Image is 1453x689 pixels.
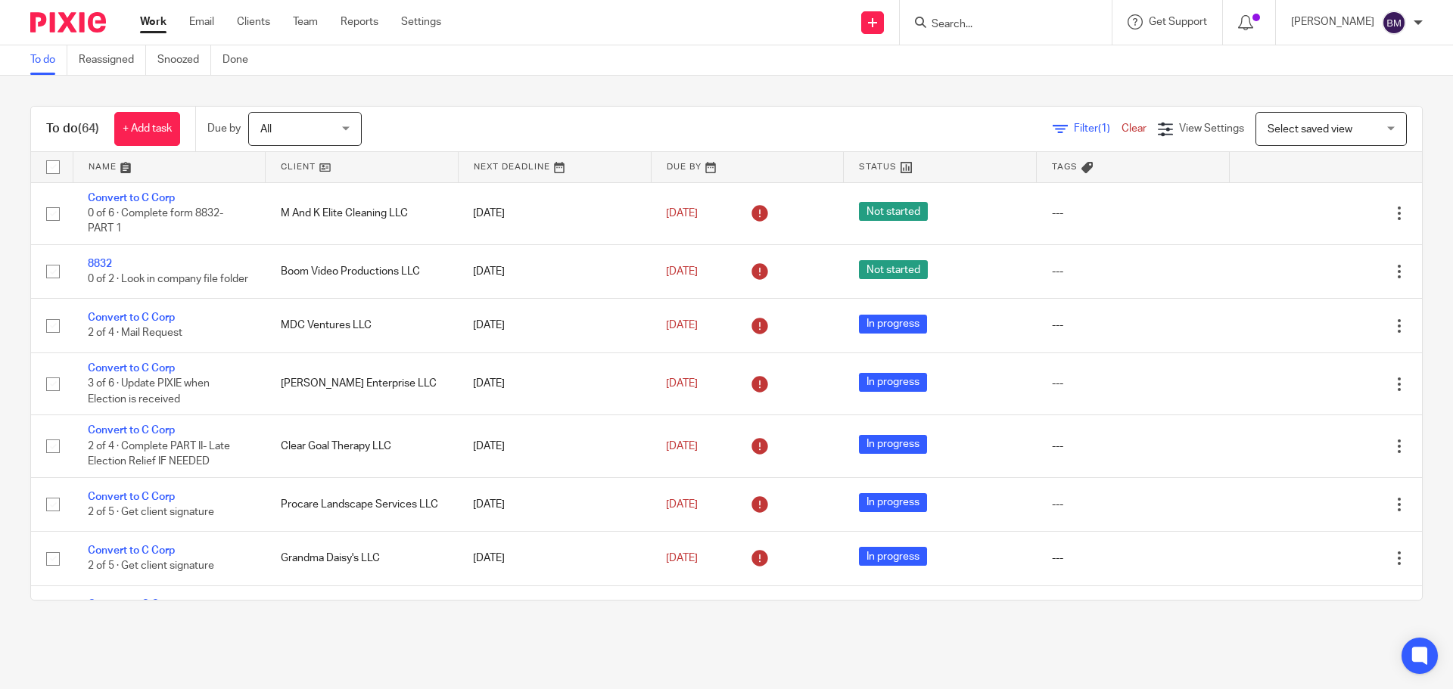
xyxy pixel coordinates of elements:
[859,315,927,334] span: In progress
[189,14,214,29] a: Email
[88,363,175,374] a: Convert to C Corp
[1052,264,1215,279] div: ---
[140,14,166,29] a: Work
[458,244,651,298] td: [DATE]
[458,585,651,639] td: [DATE]
[157,45,211,75] a: Snoozed
[266,585,459,639] td: [PERSON_NAME] LLC
[1098,123,1110,134] span: (1)
[1268,124,1352,135] span: Select saved view
[222,45,260,75] a: Done
[1052,376,1215,391] div: ---
[266,182,459,244] td: M And K Elite Cleaning LLC
[1074,123,1122,134] span: Filter
[88,208,223,234] span: 0 of 6 · Complete form 8832- PART 1
[266,477,459,531] td: Procare Landscape Services LLC
[266,415,459,477] td: Clear Goal Therapy LLC
[1291,14,1374,29] p: [PERSON_NAME]
[1052,206,1215,221] div: ---
[1149,17,1207,27] span: Get Support
[78,123,99,135] span: (64)
[114,112,180,146] a: + Add task
[666,499,698,510] span: [DATE]
[1052,163,1078,171] span: Tags
[88,378,210,405] span: 3 of 6 · Update PIXIE when Election is received
[88,492,175,502] a: Convert to C Corp
[88,425,175,436] a: Convert to C Corp
[1179,123,1244,134] span: View Settings
[1052,318,1215,333] div: ---
[79,45,146,75] a: Reassigned
[30,45,67,75] a: To do
[1122,123,1147,134] a: Clear
[88,259,112,269] a: 8832
[237,14,270,29] a: Clients
[1382,11,1406,35] img: svg%3E
[666,320,698,331] span: [DATE]
[266,352,459,414] td: [PERSON_NAME] Enterprise LLC
[458,532,651,585] td: [DATE]
[458,182,651,244] td: [DATE]
[88,441,230,467] span: 2 of 4 · Complete PART II- Late Election Relief IF NEEDED
[1052,551,1215,566] div: ---
[266,244,459,298] td: Boom Video Productions LLC
[859,547,927,566] span: In progress
[88,274,248,284] span: 0 of 2 · Look in company file folder
[458,477,651,531] td: [DATE]
[88,507,214,517] span: 2 of 5 · Get client signature
[88,545,175,556] a: Convert to C Corp
[88,328,182,339] span: 2 of 4 · Mail Request
[859,373,927,392] span: In progress
[293,14,318,29] a: Team
[666,208,698,219] span: [DATE]
[930,18,1066,32] input: Search
[859,260,928,279] span: Not started
[30,12,106,33] img: Pixie
[46,121,99,137] h1: To do
[88,193,175,203] a: Convert to C Corp
[458,352,651,414] td: [DATE]
[458,415,651,477] td: [DATE]
[88,312,175,323] a: Convert to C Corp
[401,14,441,29] a: Settings
[266,299,459,352] td: MDC Ventures LLC
[666,378,698,389] span: [DATE]
[458,299,651,352] td: [DATE]
[88,599,175,610] a: Convert to C Corp
[859,202,928,221] span: Not started
[859,493,927,512] span: In progress
[859,435,927,454] span: In progress
[666,266,698,277] span: [DATE]
[260,124,272,135] span: All
[266,532,459,585] td: Grandma Daisy's LLC
[1052,439,1215,454] div: ---
[341,14,378,29] a: Reports
[1052,497,1215,512] div: ---
[666,441,698,452] span: [DATE]
[88,561,214,572] span: 2 of 5 · Get client signature
[666,553,698,563] span: [DATE]
[207,121,241,136] p: Due by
